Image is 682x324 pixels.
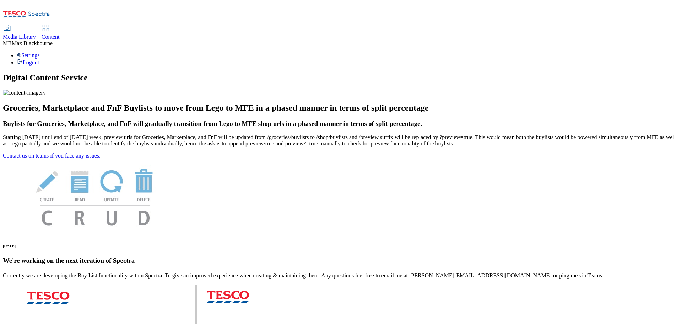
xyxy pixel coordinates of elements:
p: Starting [DATE] until end of [DATE] week, preview urls for Groceries, Marketplace, and FnF will b... [3,134,679,147]
h6: [DATE] [3,244,679,248]
a: Media Library [3,25,36,40]
img: News Image [3,159,188,233]
h3: We're working on the next iteration of Spectra [3,257,679,265]
h2: Groceries, Marketplace and FnF Buylists to move from Lego to MFE in a phased manner in terms of s... [3,103,679,113]
span: Content [42,34,60,40]
span: MB [3,40,12,46]
h3: Buylists for Groceries, Marketplace, and FnF will gradually transition from Lego to MFE shop urls... [3,120,679,128]
a: Contact us on teams if you face any issues. [3,153,101,159]
a: Settings [17,52,40,58]
span: Media Library [3,34,36,40]
a: Logout [17,59,39,65]
span: Max Blackbourne [12,40,53,46]
img: content-imagery [3,90,46,96]
h1: Digital Content Service [3,73,679,83]
p: Currently we are developing the Buy List functionality within Spectra. To give an improved experi... [3,272,679,279]
a: Content [42,25,60,40]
